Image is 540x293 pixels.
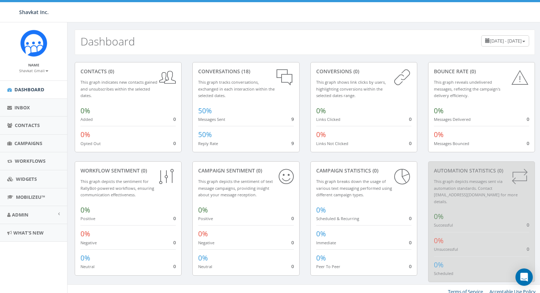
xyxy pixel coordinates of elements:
small: This graph depicts messages sent via automation standards. Contact [EMAIL_ADDRESS][DOMAIN_NAME] f... [434,179,518,204]
div: Workflow Sentiment [80,167,176,174]
span: 0% [434,236,444,245]
span: 0% [434,130,444,139]
div: conversations [198,68,293,75]
span: 50% [198,130,212,139]
small: Unsuccessful [434,246,458,252]
span: 0 [409,239,411,246]
img: Rally_Corp_Icon_1.png [20,30,47,57]
span: 0 [173,140,176,146]
div: Automation Statistics [434,167,529,174]
span: 0% [80,229,90,239]
div: Campaign Sentiment [198,167,293,174]
div: Campaign Statistics [316,167,411,174]
span: Shavkat Inc. [19,9,49,16]
span: (0) [496,167,503,174]
small: Added [80,117,93,122]
span: (0) [140,167,147,174]
small: This graph reveals undelivered messages, reflecting the campaign's delivery efficiency. [434,79,500,98]
small: Immediate [316,240,336,245]
small: This graph depicts the sentiment for RallyBot-powered workflows, ensuring communication effective... [80,179,154,197]
span: 0 [291,263,294,270]
span: (18) [240,68,250,75]
small: Negative [80,240,97,245]
small: Name [28,62,39,67]
span: 0 [291,239,294,246]
small: Reply Rate [198,141,218,146]
span: 0% [434,212,444,221]
span: (0) [255,167,262,174]
span: 0% [316,106,326,115]
small: Messages Sent [198,117,225,122]
small: Peer To Peer [316,264,340,269]
small: Scheduled & Recurring [316,216,359,221]
small: Neutral [198,264,212,269]
span: 0 [527,222,529,228]
span: 0% [434,260,444,270]
span: MobilizeU™ [16,194,45,200]
small: Messages Delivered [434,117,471,122]
span: 0% [316,229,326,239]
div: Open Intercom Messenger [515,268,533,286]
small: Links Clicked [316,117,340,122]
span: (0) [352,68,359,75]
small: This graph shows link clicks by users, highlighting conversions within the selected dates range. [316,79,386,98]
span: 0 [173,263,176,270]
span: 0% [198,253,208,263]
span: 0 [291,215,294,222]
span: (0) [107,68,114,75]
span: 50% [198,106,212,115]
span: 9 [291,116,294,122]
small: This graph indicates new contacts gained and unsubscribes within the selected dates. [80,79,157,98]
span: Inbox [14,104,30,111]
span: 0% [434,106,444,115]
span: Widgets [16,176,37,182]
span: 0 [527,140,529,146]
small: This graph tracks conversations, exchanged in each interaction within the selected dates. [198,79,275,98]
span: (0) [371,167,378,174]
span: 0% [198,229,208,239]
small: Links Not Clicked [316,141,348,146]
span: 0 [173,239,176,246]
small: This graph breaks down the usage of various text messaging performed using different campaign types. [316,179,392,197]
span: 0 [409,140,411,146]
small: Opted Out [80,141,101,146]
span: 0% [316,205,326,215]
span: 0 [173,215,176,222]
span: Dashboard [14,86,44,93]
span: 0 [409,215,411,222]
span: 0 [409,116,411,122]
span: Campaigns [14,140,42,146]
span: What's New [13,229,44,236]
span: Workflows [15,158,45,164]
span: 0 [527,116,529,122]
div: contacts [80,68,176,75]
span: 9 [291,140,294,146]
span: 0% [80,130,90,139]
small: Neutral [80,264,95,269]
small: This graph depicts the sentiment of text message campaigns, providing insight about your message ... [198,179,273,197]
div: Bounce Rate [434,68,529,75]
span: 0% [80,253,90,263]
span: 0 [409,263,411,270]
span: 0% [316,253,326,263]
span: 0% [316,130,326,139]
h2: Dashboard [80,35,135,47]
span: 0% [80,205,90,215]
small: Negative [198,240,214,245]
small: Positive [80,216,95,221]
small: Scheduled [434,271,453,276]
span: 0 [527,246,529,252]
span: (0) [469,68,476,75]
span: Admin [12,211,29,218]
small: Shavkat Gmail [19,68,48,73]
small: Successful [434,222,453,228]
div: conversions [316,68,411,75]
span: 0 [173,116,176,122]
a: Shavkat Gmail [19,67,48,74]
span: 0% [80,106,90,115]
span: [DATE] - [DATE] [490,38,522,44]
small: Messages Bounced [434,141,469,146]
span: Contacts [15,122,40,128]
small: Positive [198,216,213,221]
span: 0% [198,205,208,215]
